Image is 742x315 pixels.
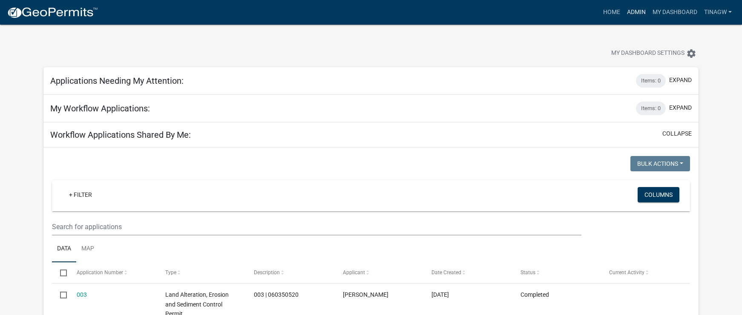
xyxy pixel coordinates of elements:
datatable-header-cell: Date Created [423,262,512,283]
span: Date Created [431,270,461,275]
i: settings [686,48,696,59]
datatable-header-cell: Applicant [335,262,423,283]
datatable-header-cell: Application Number [68,262,157,283]
a: 003 [77,291,87,298]
span: 08/15/2025 [431,291,449,298]
button: My Dashboard Settingssettings [604,45,703,62]
a: My Dashboard [649,4,701,20]
span: Status [521,270,535,275]
span: My Dashboard Settings [611,48,684,59]
span: Application Number [77,270,123,275]
button: Bulk Actions [630,156,690,171]
input: Search for applications [52,218,581,236]
span: Current Activity [609,270,644,275]
a: + Filter [62,187,99,202]
datatable-header-cell: Select [52,262,68,283]
a: Home [600,4,624,20]
button: collapse [662,129,692,138]
span: Applicant [343,270,365,275]
span: Type [165,270,176,275]
button: Columns [638,187,679,202]
h5: My Workflow Applications: [50,103,150,114]
div: Items: 0 [636,74,666,88]
a: Data [52,236,76,263]
h5: Applications Needing My Attention: [50,76,184,86]
button: expand [669,103,692,112]
button: expand [669,76,692,85]
a: Map [76,236,99,263]
datatable-header-cell: Type [157,262,246,283]
datatable-header-cell: Description [246,262,334,283]
a: TinaGW [701,4,735,20]
h5: Workflow Applications Shared By Me: [50,130,191,140]
span: 003 | 060350520 [254,291,299,298]
datatable-header-cell: Current Activity [601,262,690,283]
div: Items: 0 [636,102,666,115]
span: LeAnn Erickson [343,291,388,298]
a: Admin [624,4,649,20]
span: Description [254,270,280,275]
span: Completed [521,291,549,298]
datatable-header-cell: Status [512,262,601,283]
